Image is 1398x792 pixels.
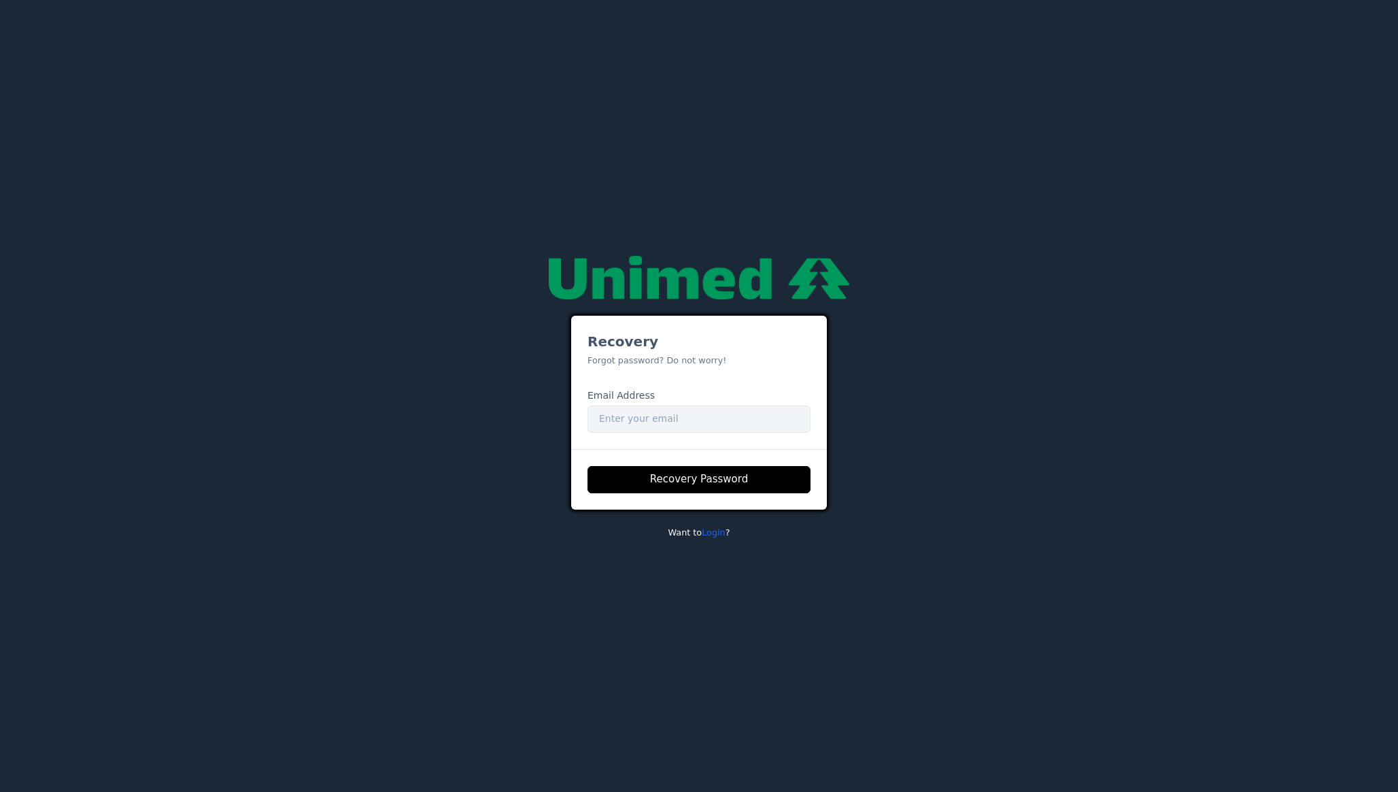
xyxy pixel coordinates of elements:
[571,526,827,539] p: Want to ?
[587,466,811,493] button: Recovery Password
[549,256,849,299] img: null
[587,355,727,365] small: Forgot password? Do not worry!
[587,332,811,351] h3: Recovery
[587,406,811,433] input: Enter your email
[702,527,726,538] a: Login
[587,389,655,403] label: Email Address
